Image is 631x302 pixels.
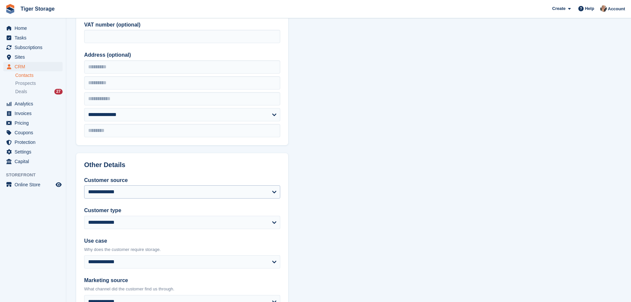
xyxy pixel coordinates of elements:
[15,80,63,87] a: Prospects
[3,99,63,108] a: menu
[84,161,280,169] h2: Other Details
[3,109,63,118] a: menu
[15,62,54,71] span: CRM
[3,157,63,166] a: menu
[600,5,607,12] img: Becky Martin
[585,5,594,12] span: Help
[552,5,565,12] span: Create
[18,3,57,14] a: Tiger Storage
[3,43,63,52] a: menu
[55,181,63,189] a: Preview store
[84,21,280,29] label: VAT number (optional)
[3,138,63,147] a: menu
[3,52,63,62] a: menu
[15,89,27,95] span: Deals
[84,286,280,292] p: What channel did the customer find us through.
[15,118,54,128] span: Pricing
[15,72,63,79] a: Contacts
[6,172,66,178] span: Storefront
[15,33,54,42] span: Tasks
[84,276,280,284] label: Marketing source
[15,147,54,156] span: Settings
[5,4,15,14] img: stora-icon-8386f47178a22dfd0bd8f6a31ec36ba5ce8667c1dd55bd0f319d3a0aa187defe.svg
[84,176,280,184] label: Customer source
[84,237,280,245] label: Use case
[15,43,54,52] span: Subscriptions
[3,180,63,189] a: menu
[15,109,54,118] span: Invoices
[3,24,63,33] a: menu
[15,52,54,62] span: Sites
[15,157,54,166] span: Capital
[84,207,280,214] label: Customer type
[15,180,54,189] span: Online Store
[54,89,63,94] div: 27
[15,138,54,147] span: Protection
[84,51,280,59] label: Address (optional)
[84,246,280,253] p: Why does the customer require storage.
[3,128,63,137] a: menu
[15,99,54,108] span: Analytics
[3,62,63,71] a: menu
[15,24,54,33] span: Home
[15,80,36,87] span: Prospects
[15,88,63,95] a: Deals 27
[3,147,63,156] a: menu
[3,33,63,42] a: menu
[608,6,625,12] span: Account
[3,118,63,128] a: menu
[15,128,54,137] span: Coupons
